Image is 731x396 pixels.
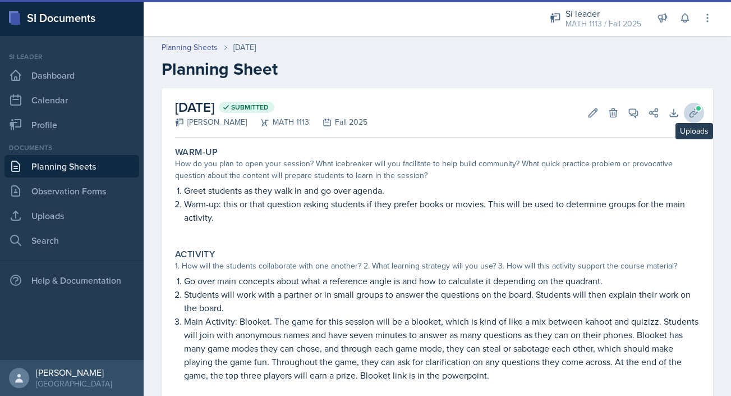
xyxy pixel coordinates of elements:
p: Greet students as they walk in and go over agenda. [184,184,700,197]
button: Uploads [684,103,704,123]
p: Go over main concepts about what a reference angle is and how to calculate it depending on the qu... [184,274,700,288]
div: How do you plan to open your session? What icebreaker will you facilitate to help build community... [175,158,700,181]
div: 1. How will the students collaborate with one another? 2. What learning strategy will you use? 3.... [175,260,700,272]
div: [PERSON_NAME] [36,367,112,378]
label: Warm-Up [175,147,218,158]
span: Submitted [231,103,269,112]
div: Documents [4,143,139,153]
a: Search [4,229,139,252]
div: Si leader [4,52,139,62]
div: Help & Documentation [4,269,139,292]
div: [DATE] [233,42,256,53]
a: Planning Sheets [4,155,139,177]
a: Dashboard [4,64,139,87]
div: [PERSON_NAME] [175,116,247,128]
a: Observation Forms [4,180,139,202]
div: Fall 2025 [309,116,367,128]
label: Activity [175,249,215,260]
a: Calendar [4,89,139,111]
div: Si leader [566,7,641,20]
h2: [DATE] [175,97,367,117]
p: Main Activity: Blooket. The game for this session will be a blooket, which is kind of like a mix ... [184,315,700,382]
a: Profile [4,113,139,136]
div: MATH 1113 / Fall 2025 [566,18,641,30]
a: Uploads [4,204,139,227]
div: MATH 1113 [247,116,309,128]
div: [GEOGRAPHIC_DATA] [36,378,112,389]
p: Students will work with a partner or in small groups to answer the questions on the board. Studen... [184,288,700,315]
h2: Planning Sheet [162,59,713,79]
a: Planning Sheets [162,42,218,53]
p: Warm-up: this or that question asking students if they prefer books or movies. This will be used ... [184,197,700,224]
